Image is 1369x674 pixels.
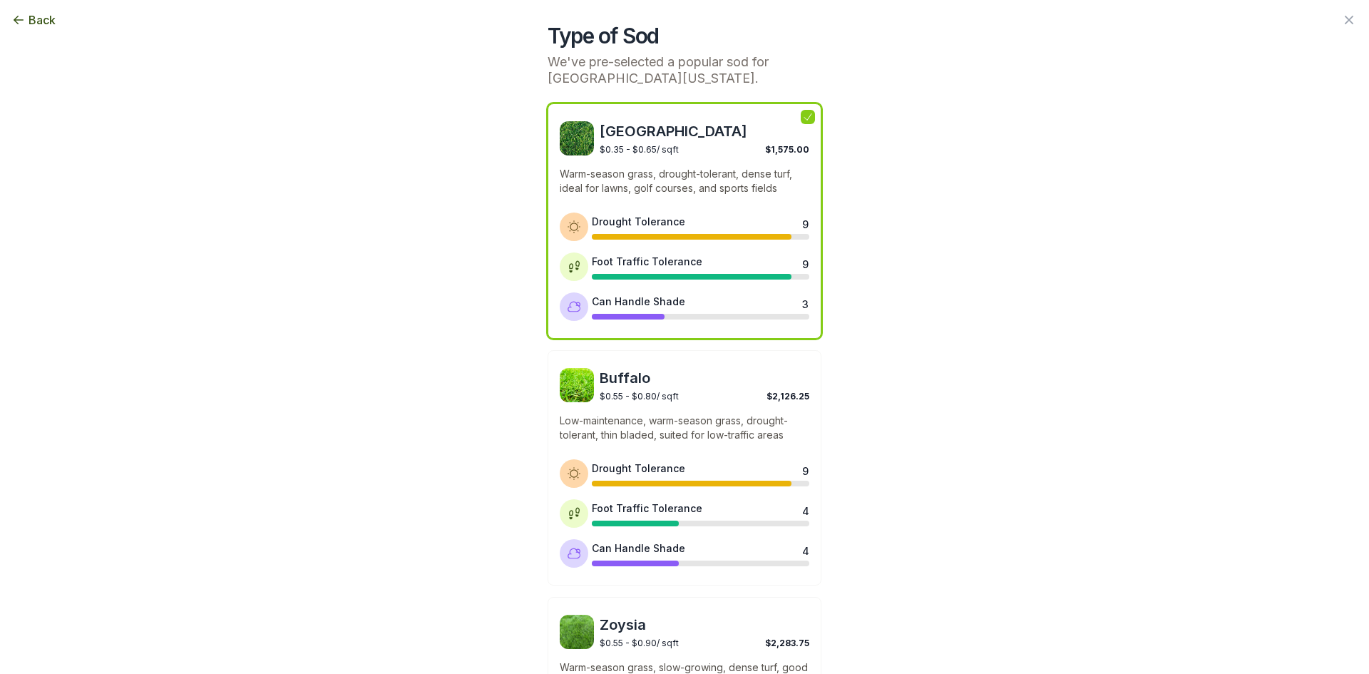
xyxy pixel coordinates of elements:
div: Can Handle Shade [592,541,685,556]
div: 3 [802,297,808,308]
div: 9 [802,464,808,475]
span: $0.55 - $0.90 / sqft [600,638,679,648]
div: 9 [802,217,808,228]
span: $1,575.00 [765,144,809,155]
div: 9 [802,257,808,268]
div: Foot Traffic Tolerance [592,254,702,269]
p: Warm-season grass, drought-tolerant, dense turf, ideal for lawns, golf courses, and sports fields [560,167,809,195]
img: Drought tolerance icon [567,220,581,234]
button: Back [11,11,56,29]
img: Bermuda sod image [560,121,594,155]
div: Drought Tolerance [592,461,685,476]
span: $0.55 - $0.80 / sqft [600,391,679,402]
div: 4 [802,504,808,515]
div: Drought Tolerance [592,214,685,229]
div: Foot Traffic Tolerance [592,501,702,516]
div: 4 [802,543,808,555]
span: Buffalo [600,368,809,388]
img: Shade tolerance icon [567,546,581,561]
span: Zoysia [600,615,809,635]
img: Foot traffic tolerance icon [567,506,581,521]
img: Shade tolerance icon [567,300,581,314]
img: Drought tolerance icon [567,466,581,481]
span: $0.35 - $0.65 / sqft [600,144,679,155]
img: Zoysia sod image [560,615,594,649]
span: $2,283.75 [765,638,809,648]
div: Can Handle Shade [592,294,685,309]
p: We've pre-selected a popular sod for [GEOGRAPHIC_DATA][US_STATE]. [548,54,821,86]
img: Foot traffic tolerance icon [567,260,581,274]
span: Back [29,11,56,29]
span: $2,126.25 [766,391,809,402]
span: [GEOGRAPHIC_DATA] [600,121,809,141]
img: Buffalo sod image [560,368,594,402]
p: Low-maintenance, warm-season grass, drought-tolerant, thin bladed, suited for low-traffic areas [560,414,809,442]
